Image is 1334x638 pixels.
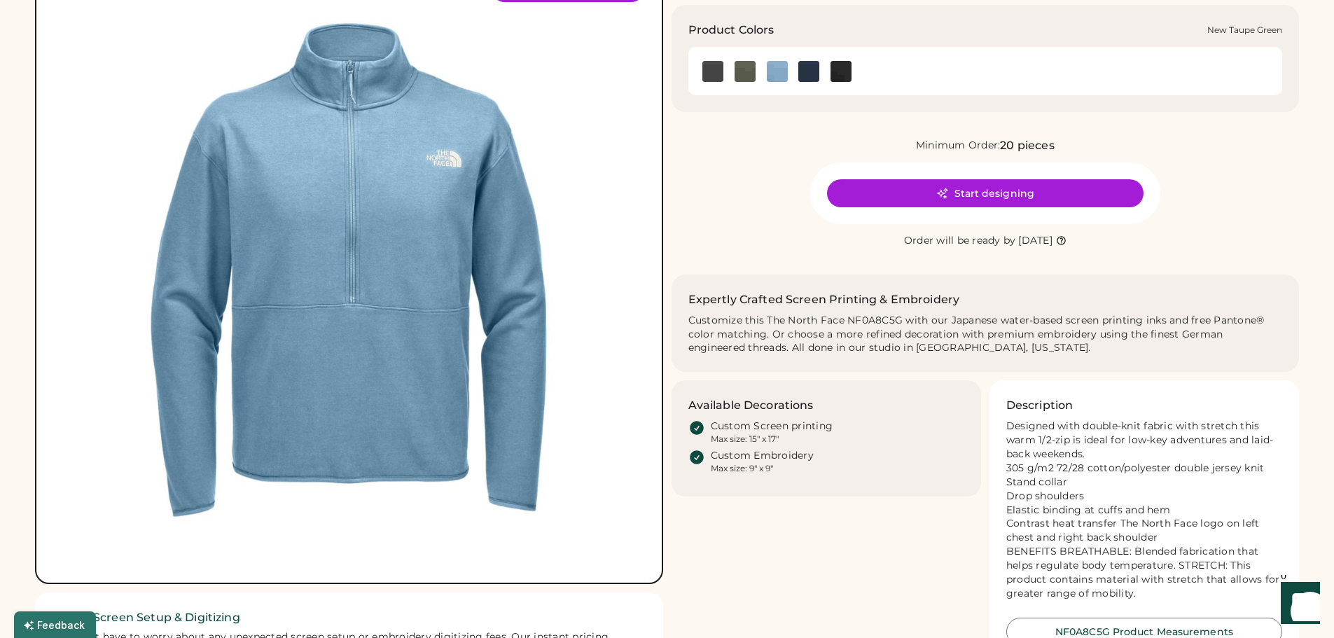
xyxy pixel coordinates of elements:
[711,419,833,434] div: Custom Screen printing
[688,314,1283,356] div: Customize this The North Face NF0A8C5G with our Japanese water-based screen printing inks and fre...
[798,61,819,82] div: Summit Navy
[735,61,756,82] img: New Taupe Green Swatch Image
[702,61,723,82] div: Asphalt Grey
[702,61,723,82] img: Asphalt Grey Swatch Image
[1207,25,1282,36] div: New Taupe Green
[711,449,814,463] div: Custom Embroidery
[1006,397,1074,414] h3: Description
[798,61,819,82] img: Summit Navy Swatch Image
[1006,419,1282,600] div: Designed with double-knit fabric with stretch this warm 1/2-zip is ideal for low-key adventures a...
[52,609,646,626] h2: ✓ Free Screen Setup & Digitizing
[711,463,773,474] div: Max size: 9" x 9"
[767,61,788,82] div: Steel Blue
[1000,137,1054,154] div: 20 pieces
[767,61,788,82] img: Steel Blue Swatch Image
[688,291,960,308] h2: Expertly Crafted Screen Printing & Embroidery
[711,434,779,445] div: Max size: 15" x 17"
[735,61,756,82] div: New Taupe Green
[1018,234,1052,248] div: [DATE]
[688,22,774,39] h3: Product Colors
[831,61,852,82] div: Tnf Black
[831,61,852,82] img: Tnf Black Swatch Image
[916,139,1001,153] div: Minimum Order:
[827,179,1144,207] button: Start designing
[1267,575,1328,635] iframe: Front Chat
[904,234,1016,248] div: Order will be ready by
[688,397,814,414] h3: Available Decorations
